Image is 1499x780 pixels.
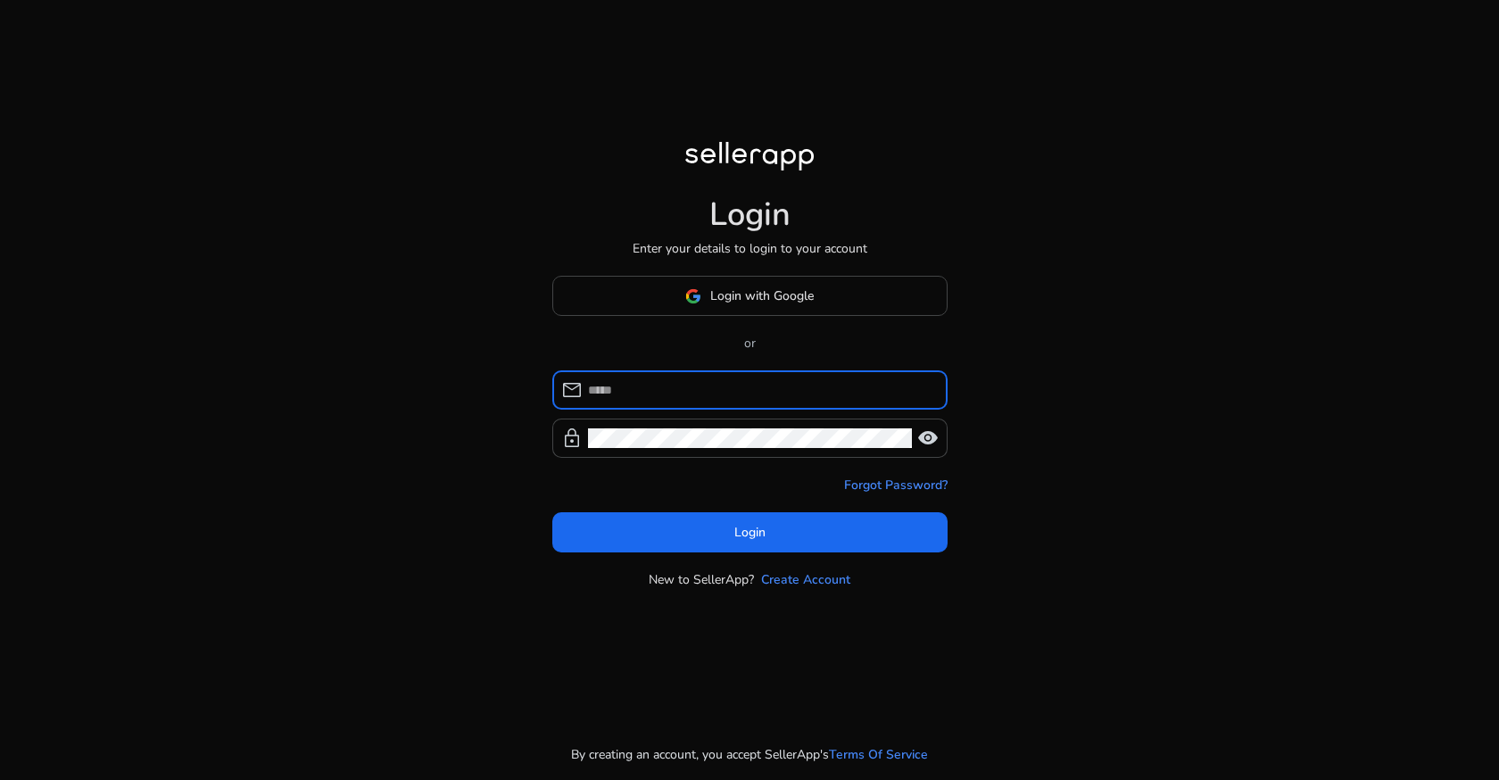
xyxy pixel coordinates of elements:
[552,512,948,552] button: Login
[844,476,948,494] a: Forgot Password?
[734,523,766,542] span: Login
[917,427,939,449] span: visibility
[552,276,948,316] button: Login with Google
[552,334,948,353] p: or
[561,379,583,401] span: mail
[649,570,754,589] p: New to SellerApp?
[561,427,583,449] span: lock
[709,195,791,234] h1: Login
[761,570,850,589] a: Create Account
[633,239,867,258] p: Enter your details to login to your account
[829,745,928,764] a: Terms Of Service
[710,286,814,305] span: Login with Google
[685,288,701,304] img: google-logo.svg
